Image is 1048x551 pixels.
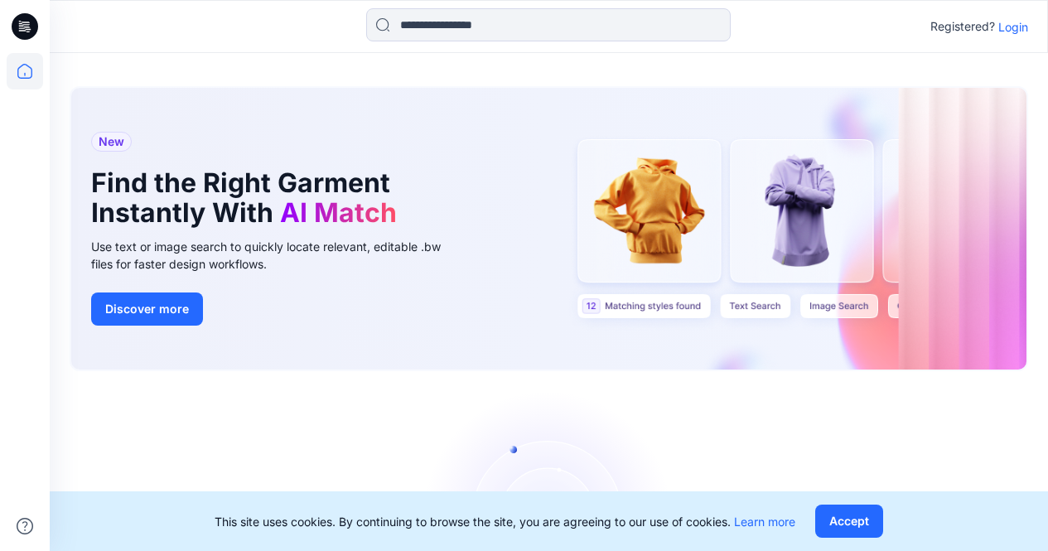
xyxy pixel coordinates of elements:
div: Use text or image search to quickly locate relevant, editable .bw files for faster design workflows. [91,238,464,273]
p: Login [998,18,1028,36]
p: This site uses cookies. By continuing to browse the site, you are agreeing to our use of cookies. [215,513,795,530]
a: Learn more [734,515,795,529]
h1: Find the Right Garment Instantly With [91,168,439,228]
button: Accept [815,505,883,538]
span: New [99,132,124,152]
p: Registered? [930,17,995,36]
button: Discover more [91,292,203,326]
span: AI Match [280,196,397,229]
